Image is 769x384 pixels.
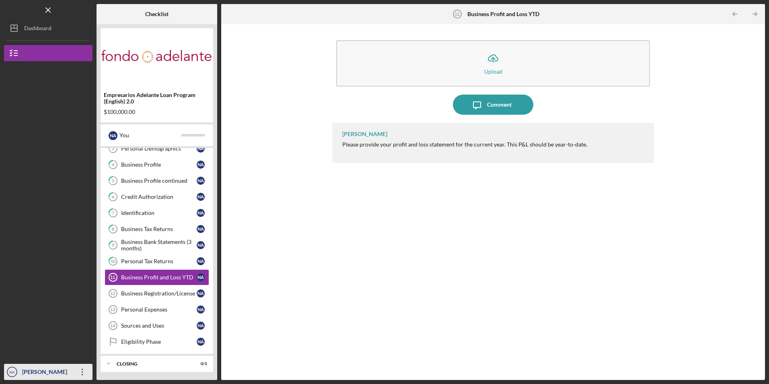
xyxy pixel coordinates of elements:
[121,306,197,313] div: Personal Expenses
[105,237,209,253] a: 9Business Bank Statements (3 months)NA
[197,338,205,346] div: N A
[197,193,205,201] div: N A
[104,109,210,115] div: $100,000.00
[112,146,114,151] tspan: 3
[105,334,209,350] a: Eligibility PhaseNA
[105,221,209,237] a: 8Business Tax ReturnsNA
[121,178,197,184] div: Business Profile continued
[342,141,587,148] div: Please provide your profit and loss statement for the current year. This P&L should be year-to-date.
[105,253,209,269] a: 10Personal Tax ReturnsNA
[105,301,209,318] a: 13Personal ExpensesNA
[112,194,115,200] tspan: 6
[105,189,209,205] a: 6Credit AuthorizationNA
[121,161,197,168] div: Business Profile
[197,225,205,233] div: N A
[4,364,93,380] button: NA[PERSON_NAME]
[484,68,502,74] div: Upload
[20,364,72,382] div: [PERSON_NAME]
[112,178,114,184] tspan: 5
[121,322,197,329] div: Sources and Uses
[193,361,207,366] div: 0 / 1
[454,12,459,17] tspan: 11
[117,361,187,366] div: Closing
[121,194,197,200] div: Credit Authorization
[467,11,539,17] b: Business Profit and Loss YTD
[197,161,205,169] div: N A
[105,318,209,334] a: 14Sources and UsesNA
[112,211,115,216] tspan: 7
[112,162,115,167] tspan: 4
[24,20,51,38] div: Dashboard
[111,259,116,264] tspan: 10
[336,40,650,87] button: Upload
[342,131,387,137] div: [PERSON_NAME]
[4,20,93,36] button: Dashboard
[110,323,115,328] tspan: 14
[104,92,210,105] div: Empresarios Adelante Loan Program (English) 2.0
[9,370,15,374] text: NA
[453,95,533,115] button: Comment
[105,157,209,173] a: 4Business ProfileNA
[121,290,197,297] div: Business Registration/License
[105,285,209,301] a: 12Business Registration/LicenseNA
[197,322,205,330] div: N A
[197,209,205,217] div: N A
[110,275,115,280] tspan: 11
[197,241,205,249] div: N A
[121,258,197,264] div: Personal Tax Returns
[110,291,115,296] tspan: 12
[145,11,169,17] b: Checklist
[197,145,205,153] div: N A
[197,289,205,297] div: N A
[197,273,205,281] div: N A
[121,145,197,152] div: Personal Demographics
[105,205,209,221] a: 7IdentificationNA
[105,173,209,189] a: 5Business Profile continuedNA
[197,177,205,185] div: N A
[121,339,197,345] div: Eligibility Phase
[112,227,114,232] tspan: 8
[121,239,197,252] div: Business Bank Statements (3 months)
[105,269,209,285] a: 11Business Profit and Loss YTDNA
[112,243,115,248] tspan: 9
[119,128,181,142] div: You
[109,131,117,140] div: N A
[121,274,197,281] div: Business Profit and Loss YTD
[197,257,205,265] div: N A
[487,95,512,115] div: Comment
[105,140,209,157] a: 3Personal DemographicsNA
[101,32,213,81] img: Product logo
[197,306,205,314] div: N A
[110,307,115,312] tspan: 13
[121,210,197,216] div: Identification
[121,226,197,232] div: Business Tax Returns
